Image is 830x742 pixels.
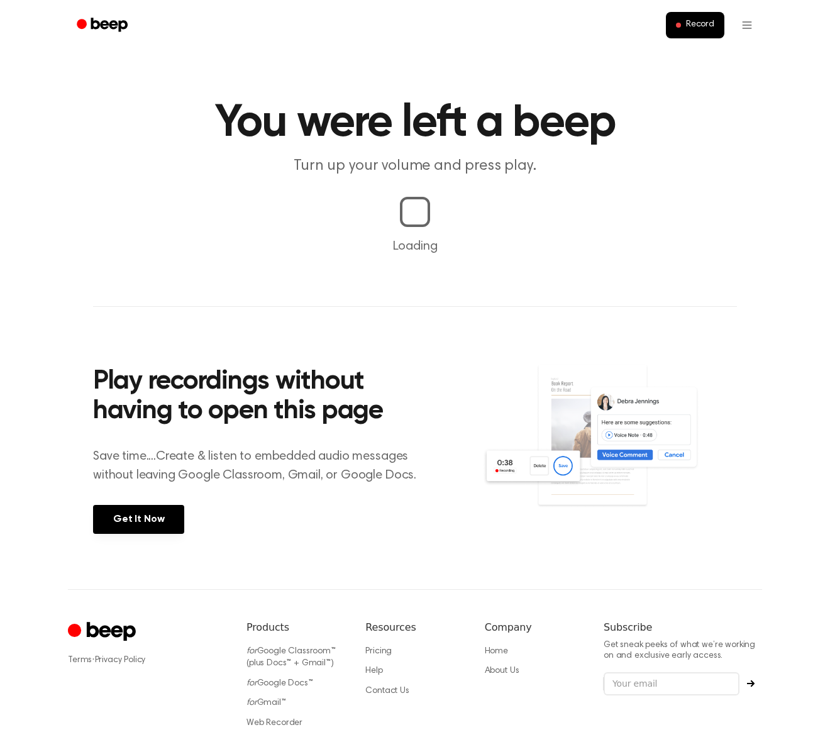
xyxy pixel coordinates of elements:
input: Your email [604,672,739,696]
a: Pricing [365,647,392,656]
p: Save time....Create & listen to embedded audio messages without leaving Google Classroom, Gmail, ... [93,447,432,485]
p: Loading [15,237,815,256]
p: Get sneak peeks of what we’re working on and exclusive early access. [604,640,762,662]
a: Privacy Policy [95,656,146,665]
a: Home [485,647,508,656]
a: Contact Us [365,687,409,695]
a: forGoogle Docs™ [246,679,313,688]
a: About Us [485,667,519,675]
div: · [68,654,226,667]
a: Web Recorder [246,719,302,728]
h6: Products [246,620,345,635]
a: Help [365,667,382,675]
a: Beep [68,13,139,38]
h6: Subscribe [604,620,762,635]
span: Record [686,19,714,31]
p: Turn up your volume and press play. [174,156,656,177]
h6: Company [485,620,584,635]
h6: Resources [365,620,464,635]
i: for [246,699,257,707]
h2: Play recordings without having to open this page [93,367,432,427]
a: forGmail™ [246,699,286,707]
i: for [246,647,257,656]
a: forGoogle Classroom™ (plus Docs™ + Gmail™) [246,647,336,668]
a: Terms [68,656,92,665]
a: Get It Now [93,505,184,534]
img: Voice Comments on Docs and Recording Widget [482,363,737,533]
a: Cruip [68,620,139,645]
h1: You were left a beep [93,101,737,146]
button: Subscribe [739,680,762,687]
i: for [246,679,257,688]
button: Open menu [732,10,762,40]
button: Record [666,12,724,38]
